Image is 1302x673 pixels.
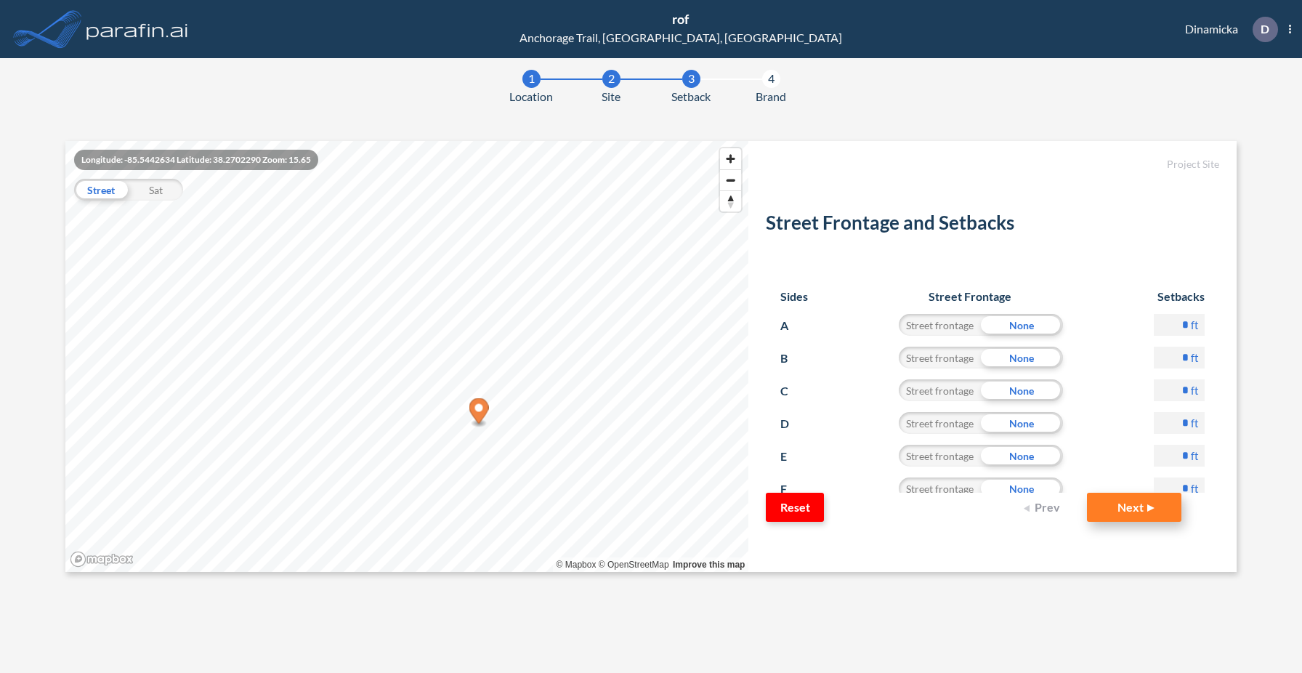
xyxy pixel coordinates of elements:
[780,314,807,337] p: A
[756,88,786,105] span: Brand
[720,170,741,190] span: Zoom out
[1191,481,1199,496] label: ft
[899,477,981,499] div: Street frontage
[981,477,1063,499] div: None
[720,148,741,169] button: Zoom in
[599,560,669,570] a: OpenStreetMap
[70,551,134,568] a: Mapbox homepage
[1087,493,1181,522] button: Next
[522,70,541,88] div: 1
[899,314,981,336] div: Street frontage
[671,88,711,105] span: Setback
[1261,23,1269,36] p: D
[780,289,808,303] h6: Sides
[874,289,1067,303] h6: Street Frontage
[780,445,807,468] p: E
[84,15,191,44] img: logo
[780,347,807,370] p: B
[981,347,1063,368] div: None
[899,445,981,467] div: Street frontage
[720,190,741,211] button: Reset bearing to north
[74,179,129,201] div: Street
[74,150,318,170] div: Longitude: -85.5442634 Latitude: 38.2702290 Zoom: 15.65
[899,347,981,368] div: Street frontage
[1191,383,1199,398] label: ft
[1191,448,1199,463] label: ft
[1132,289,1205,303] h6: Setbacks
[780,379,807,403] p: C
[602,70,620,88] div: 2
[981,314,1063,336] div: None
[981,445,1063,467] div: None
[1014,493,1072,522] button: Prev
[602,88,620,105] span: Site
[766,493,824,522] button: Reset
[682,70,700,88] div: 3
[899,412,981,434] div: Street frontage
[1163,17,1291,42] div: Dinamicka
[981,379,1063,401] div: None
[1191,318,1199,332] label: ft
[899,379,981,401] div: Street frontage
[129,179,183,201] div: Sat
[720,169,741,190] button: Zoom out
[1191,416,1199,430] label: ft
[673,560,745,570] a: Improve this map
[65,141,749,572] canvas: Map
[509,88,553,105] span: Location
[672,11,689,27] span: rof
[780,412,807,435] p: D
[780,477,807,501] p: F
[519,29,842,47] div: Anchorage Trail, [GEOGRAPHIC_DATA], [GEOGRAPHIC_DATA]
[469,398,488,428] div: Map marker
[766,211,1219,240] h2: Street Frontage and Setbacks
[720,191,741,211] span: Reset bearing to north
[766,158,1219,171] h5: Project Site
[557,560,597,570] a: Mapbox
[1191,350,1199,365] label: ft
[981,412,1063,434] div: None
[762,70,780,88] div: 4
